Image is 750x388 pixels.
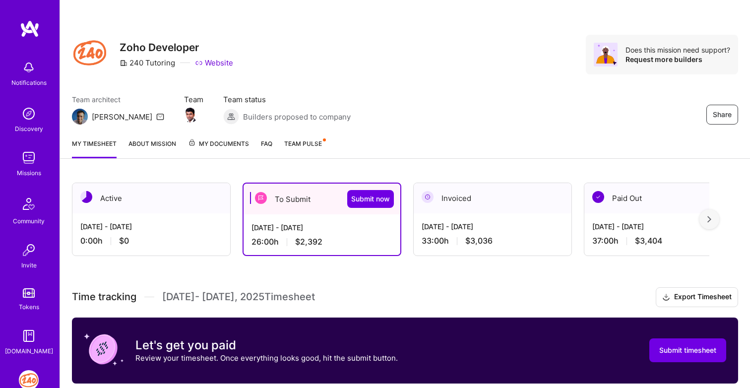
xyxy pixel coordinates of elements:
img: logo [20,20,40,38]
div: Community [13,216,45,226]
a: My timesheet [72,138,117,158]
div: [DOMAIN_NAME] [5,346,53,356]
img: teamwork [19,148,39,168]
span: [DATE] - [DATE] , 2025 Timesheet [162,291,315,303]
div: 37:00 h [592,236,734,246]
img: Community [17,192,41,216]
div: 0:00 h [80,236,222,246]
span: $3,404 [635,236,662,246]
div: Invoiced [414,183,571,213]
span: Builders proposed to company [243,112,351,122]
span: Submit now [351,194,390,204]
div: [PERSON_NAME] [92,112,152,122]
span: Share [713,110,732,120]
span: $2,392 [295,237,322,247]
div: Does this mission need support? [625,45,730,55]
img: Team Member Avatar [183,108,198,123]
img: tokens [23,288,35,298]
img: Team Architect [72,109,88,125]
img: Builders proposed to company [223,109,239,125]
img: right [707,216,711,223]
span: My Documents [188,138,249,149]
a: Team Pulse [284,138,325,158]
div: Tokens [19,302,39,312]
img: discovery [19,104,39,124]
span: $0 [119,236,129,246]
span: Time tracking [72,291,136,303]
div: Invite [21,260,37,270]
img: Invite [19,240,39,260]
div: Request more builders [625,55,730,64]
i: icon Download [662,292,670,303]
img: bell [19,58,39,77]
div: 26:00 h [251,237,392,247]
span: Team status [223,94,351,105]
p: Review your timesheet. Once everything looks good, hit the submit button. [135,353,398,363]
div: [DATE] - [DATE] [251,222,392,233]
div: Active [72,183,230,213]
img: coin [84,329,124,369]
i: icon Mail [156,113,164,121]
div: [DATE] - [DATE] [422,221,563,232]
div: 33:00 h [422,236,563,246]
a: My Documents [188,138,249,158]
div: Paid Out [584,183,742,213]
span: Team [184,94,203,105]
h3: Zoho Developer [120,41,233,54]
a: FAQ [261,138,272,158]
span: Submit timesheet [659,345,716,355]
div: Discovery [15,124,43,134]
div: 240 Tutoring [120,58,175,68]
span: $3,036 [465,236,493,246]
div: [DATE] - [DATE] [80,221,222,232]
img: Company Logo [72,35,108,70]
img: guide book [19,326,39,346]
div: To Submit [244,184,400,214]
button: Submit timesheet [649,338,726,362]
button: Submit now [347,190,394,208]
div: [DATE] - [DATE] [592,221,734,232]
img: Invoiced [422,191,434,203]
img: Active [80,191,92,203]
div: Missions [17,168,41,178]
h3: Let's get you paid [135,338,398,353]
span: Team Pulse [284,140,322,147]
button: Export Timesheet [656,287,738,307]
button: Share [706,105,738,125]
div: Notifications [11,77,47,88]
img: To Submit [255,192,267,204]
img: Avatar [594,43,618,66]
span: Team architect [72,94,164,105]
a: Website [195,58,233,68]
a: Team Member Avatar [184,107,197,124]
a: About Mission [128,138,176,158]
i: icon CompanyGray [120,59,127,67]
img: Paid Out [592,191,604,203]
